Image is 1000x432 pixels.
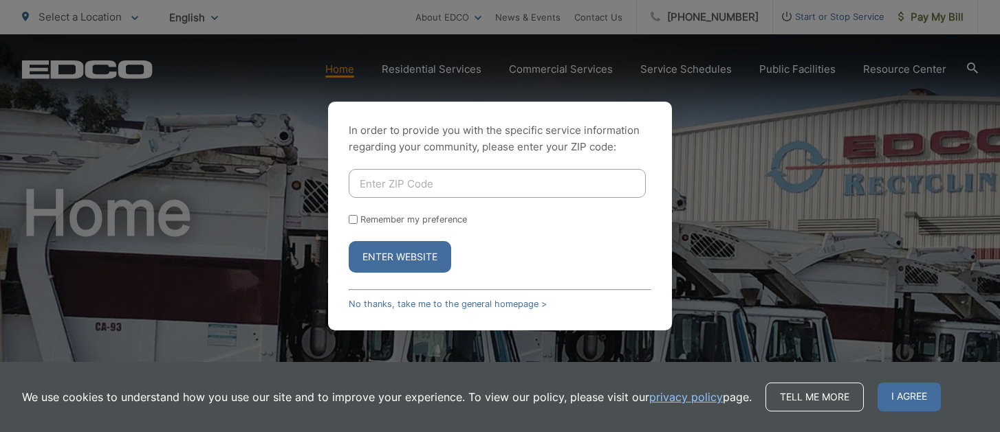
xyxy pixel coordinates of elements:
label: Remember my preference [360,214,467,225]
a: privacy policy [649,389,723,405]
input: Enter ZIP Code [349,169,646,198]
button: Enter Website [349,241,451,273]
span: I agree [878,383,941,411]
p: In order to provide you with the specific service information regarding your community, please en... [349,122,651,155]
p: We use cookies to understand how you use our site and to improve your experience. To view our pol... [22,389,752,405]
a: Tell me more [765,383,864,411]
a: No thanks, take me to the general homepage > [349,299,547,309]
